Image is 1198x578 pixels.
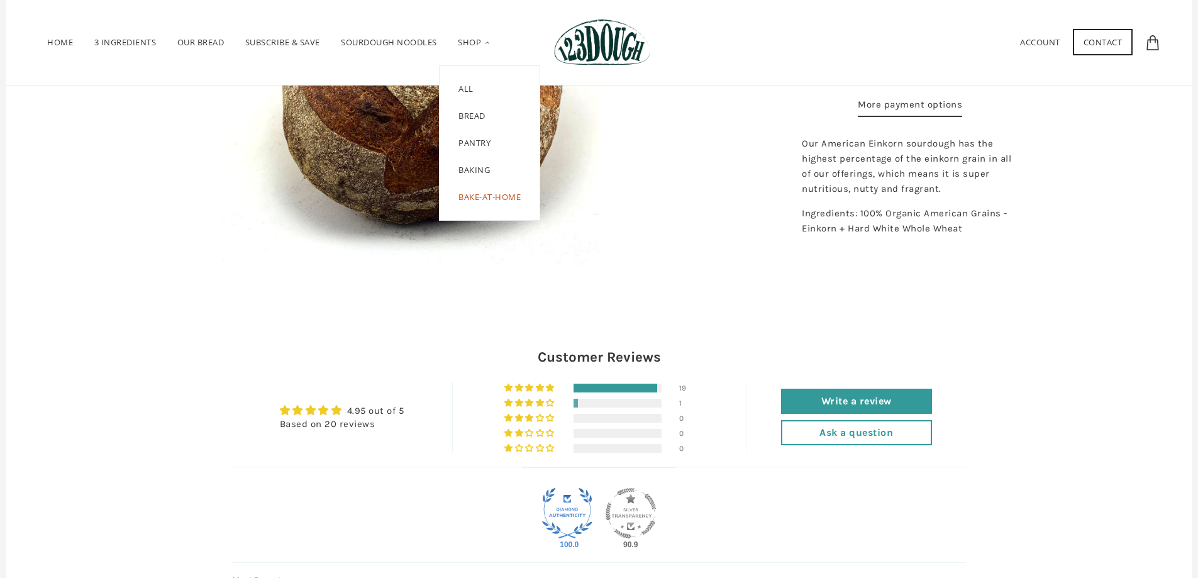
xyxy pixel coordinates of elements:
[781,389,932,414] a: Write a review
[177,36,225,48] span: Our Bread
[802,208,1007,234] span: Ingredients: 100% Organic American Grains - Einkorn + Hard White Whole Wheat
[236,19,330,65] a: Subscribe & Save
[781,420,932,445] a: Ask a question
[1073,29,1133,55] a: Contact
[280,403,404,418] div: Average rating is 4.95 stars
[280,418,404,431] div: Based on 20 reviews
[802,138,1011,194] span: Our American Einkorn sourdough has the highest percentage of the einkorn grain in all of our offe...
[331,19,446,65] a: SOURDOUGH NOODLES
[448,19,501,66] a: Shop
[621,540,641,550] div: 90.9
[440,103,504,130] a: Bread
[440,66,492,103] a: ALL
[347,405,404,416] a: 4.95 out of 5
[440,130,509,157] a: Pantry
[542,488,592,538] div: Diamond Authentic Shop. 100% of published reviews are verified reviews
[858,97,962,117] a: More payment options
[1020,36,1060,48] a: Account
[245,36,320,48] span: Subscribe & Save
[557,540,577,550] div: 100.0
[38,19,501,66] nav: Primary
[440,157,509,184] a: Baking
[440,184,540,220] a: Bake-at-Home
[85,19,166,65] a: 3 Ingredients
[542,488,592,538] img: Judge.me Diamond Authentic Shop medal
[341,36,437,48] span: SOURDOUGH NOODLES
[606,488,656,538] img: Judge.me Silver Transparent Shop medal
[38,19,82,65] a: Home
[504,399,557,408] div: 5% (1) reviews with 4 star rating
[606,488,656,538] div: Silver Transparent Shop. Published at least 90% of verified reviews received in total
[606,488,656,538] a: Judge.me Silver Transparent Shop medal 90.9
[554,19,650,66] img: 123Dough Bakery
[542,488,592,538] a: Judge.me Diamond Authentic Shop medal 100.0
[168,19,234,65] a: Our Bread
[232,347,967,367] h2: Customer Reviews
[679,399,694,408] div: 1
[504,384,557,392] div: 95% (19) reviews with 5 star rating
[47,36,73,48] span: Home
[458,36,481,48] span: Shop
[94,36,157,48] span: 3 Ingredients
[679,384,694,392] div: 19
